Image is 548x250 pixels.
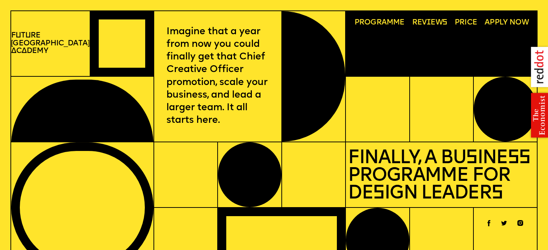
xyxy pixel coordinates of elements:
span: Programme [355,19,404,27]
a: Twitter [501,218,507,223]
p: F t re [GEOGRAPHIC_DATA] c demy [11,32,90,55]
a: Facebook [487,218,490,224]
span: Rev ews [412,19,447,27]
span: u [25,32,31,39]
span: a [22,47,27,55]
span: Price [455,19,477,27]
p: Finally, a Business Programme for Design Leaders [348,147,535,202]
a: Instagram [517,218,523,224]
span: Apply now [485,19,528,27]
img: the economist [525,90,548,141]
span: i [427,19,431,26]
img: reddot [525,41,548,93]
span: A [11,47,16,55]
p: Imagine that a year from now you could finally get that Chief Creative Officer promotion, scale y... [166,26,269,127]
a: Future[GEOGRAPHIC_DATA]Academy [11,32,90,55]
span: u [15,32,21,39]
